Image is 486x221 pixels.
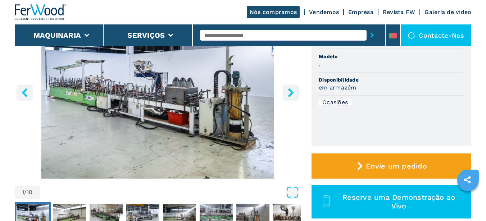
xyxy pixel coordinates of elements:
button: Envie um pedido [312,153,471,179]
img: Ferwood [15,4,67,20]
span: Disponibilidade [319,76,464,83]
span: Reserve uma Demonstração ao Vivo [335,193,463,210]
button: right-button [283,84,299,101]
img: Máquina De Revestimento Para Perfis FRIZ . [15,4,301,179]
span: 1 [22,189,24,195]
a: Vendemos [309,9,339,15]
iframe: Chat [455,189,481,216]
span: Envie um pedido [366,162,427,170]
img: Contacte-nos [408,32,415,39]
a: Galeria de vídeo [424,9,471,15]
div: Go to Slide 1 [15,4,301,179]
a: Revista FW [383,9,415,15]
div: Contacte-nos [401,24,471,46]
a: Nós compramos [247,6,300,18]
div: Ocasiões [319,100,351,105]
button: Serviços [127,31,165,40]
h3: . [319,60,320,68]
a: Empresa [348,9,373,15]
button: Open Fullscreen [42,186,299,199]
button: Reserve uma Demonstração ao Vivo [312,185,471,218]
button: left-button [17,84,33,101]
span: / [24,189,27,195]
span: 10 [27,189,33,195]
span: Modelo [319,53,464,60]
button: submit-button [367,27,378,43]
h3: em armazém [319,83,356,92]
a: sharethis [458,171,476,189]
button: Maquinaria [33,31,81,40]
